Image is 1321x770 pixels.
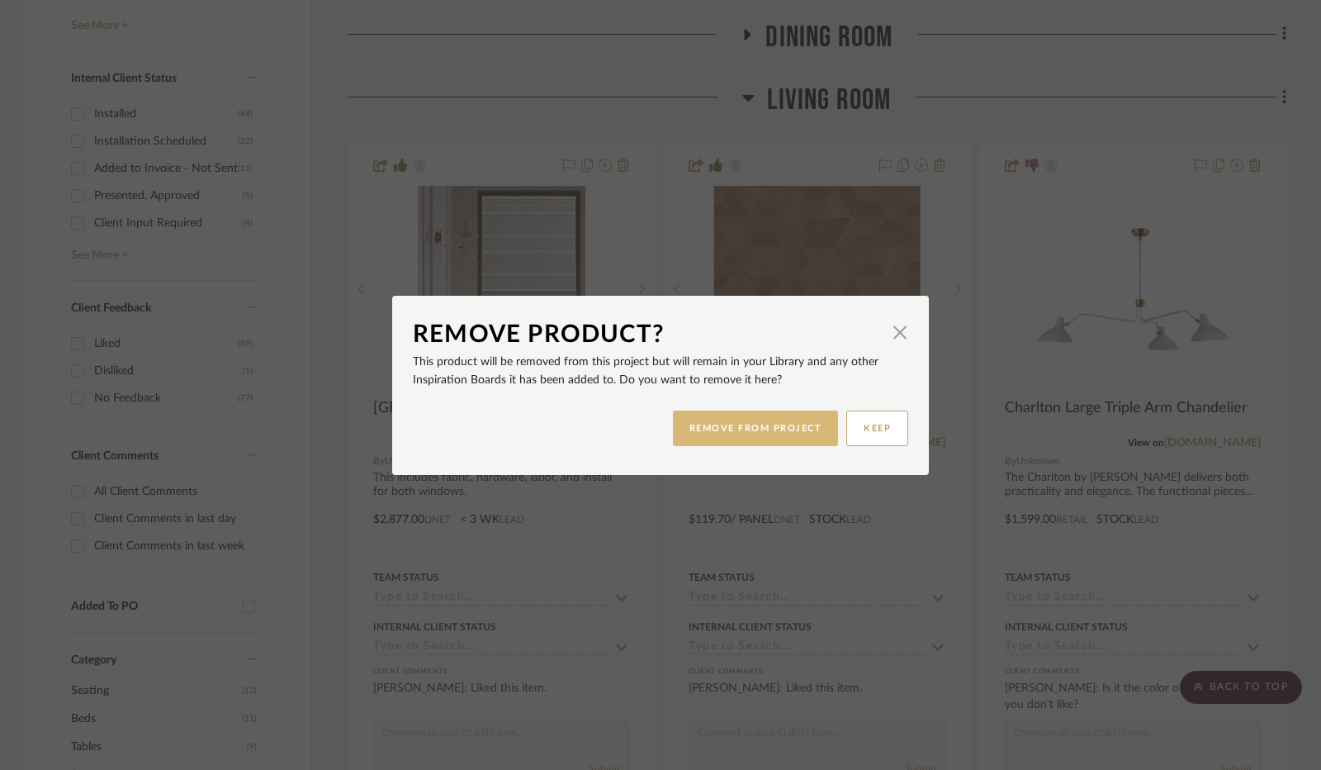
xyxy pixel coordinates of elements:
[846,411,908,446] button: KEEP
[413,353,908,389] p: This product will be removed from this project but will remain in your Library and any other Insp...
[413,316,883,353] div: Remove Product?
[413,316,908,353] dialog-header: Remove Product?
[673,411,839,446] button: REMOVE FROM PROJECT
[883,316,916,349] button: Close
